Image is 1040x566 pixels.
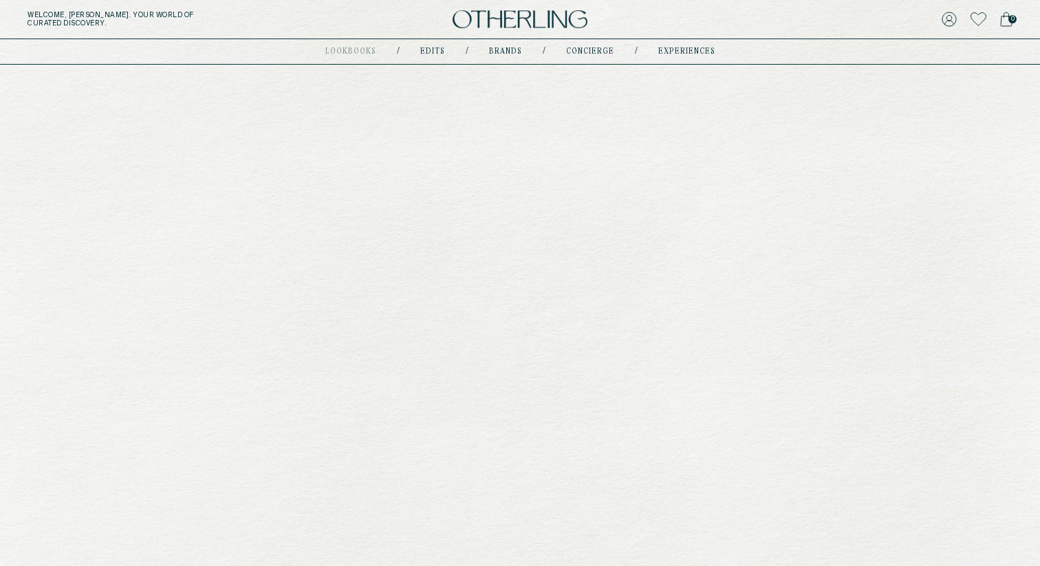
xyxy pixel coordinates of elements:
a: lookbooks [325,48,376,55]
div: / [397,46,400,57]
div: / [466,46,468,57]
h5: Welcome, [PERSON_NAME] . Your world of curated discovery. [28,11,323,28]
div: / [635,46,638,57]
a: concierge [566,48,614,55]
a: Brands [489,48,522,55]
a: experiences [658,48,715,55]
a: 0 [1000,10,1012,29]
img: logo [453,10,587,29]
span: 0 [1008,15,1017,23]
div: / [543,46,545,57]
a: Edits [420,48,445,55]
